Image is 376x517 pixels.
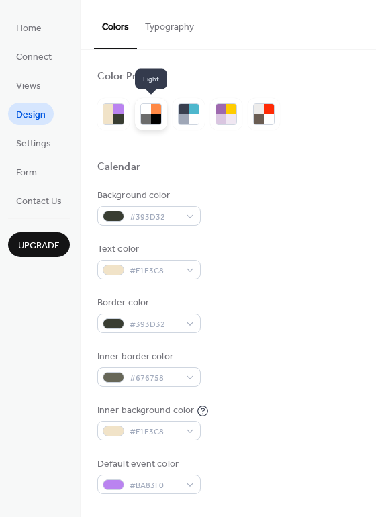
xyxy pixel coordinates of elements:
[97,296,198,310] div: Border color
[16,137,51,151] span: Settings
[16,195,62,209] span: Contact Us
[135,69,167,89] span: Light
[18,239,60,253] span: Upgrade
[130,318,179,332] span: #393D32
[97,160,140,175] div: Calendar
[97,242,198,256] div: Text color
[97,189,198,203] div: Background color
[97,350,198,364] div: Inner border color
[97,457,198,471] div: Default event color
[8,189,70,211] a: Contact Us
[130,210,179,224] span: #393D32
[130,479,179,493] span: #BA83F0
[130,264,179,278] span: #F1E3C8
[97,404,194,418] div: Inner background color
[97,70,162,84] div: Color Presets
[16,21,42,36] span: Home
[16,108,46,122] span: Design
[8,16,50,38] a: Home
[8,74,49,96] a: Views
[16,79,41,93] span: Views
[16,50,52,64] span: Connect
[8,103,54,125] a: Design
[130,425,179,439] span: #F1E3C8
[8,232,70,257] button: Upgrade
[8,45,60,67] a: Connect
[130,371,179,385] span: #676758
[8,132,59,154] a: Settings
[16,166,37,180] span: Form
[8,160,45,183] a: Form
